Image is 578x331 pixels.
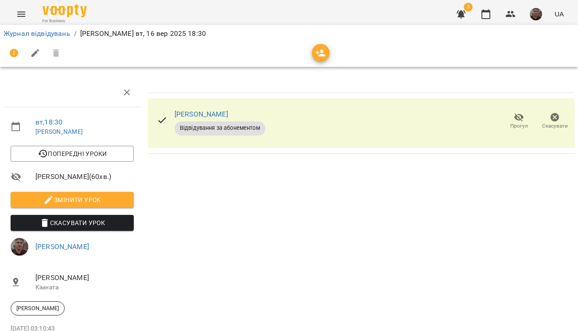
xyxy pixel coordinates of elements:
span: [PERSON_NAME] [35,273,134,283]
span: Змінити урок [18,195,127,205]
span: 3 [464,3,473,12]
button: Скасувати [537,109,573,134]
button: Скасувати Урок [11,215,134,231]
span: For Business [43,18,87,24]
a: [PERSON_NAME] [35,128,83,135]
a: [PERSON_NAME] [35,242,89,251]
span: [PERSON_NAME] ( 60 хв. ) [35,171,134,182]
p: Кімната [35,283,134,292]
span: Попередні уроки [18,148,127,159]
button: Прогул [501,109,537,134]
span: [PERSON_NAME] [11,304,64,312]
button: Попередні уроки [11,146,134,162]
span: Відвідування за абонементом [175,124,265,132]
div: [PERSON_NAME] [11,301,65,315]
span: Скасувати Урок [18,218,127,228]
a: вт , 18:30 [35,118,62,126]
button: Menu [11,4,32,25]
span: Прогул [510,122,528,130]
span: UA [555,9,564,19]
nav: breadcrumb [4,28,574,39]
img: Voopty Logo [43,4,87,17]
p: [PERSON_NAME] вт, 16 вер 2025 18:30 [80,28,206,39]
a: Журнал відвідувань [4,29,70,38]
img: 0a0415dca1f61a04ddb9dd3fb0ef47a2.jpg [530,8,542,20]
button: Змінити урок [11,192,134,208]
li: / [74,28,77,39]
a: [PERSON_NAME] [175,110,228,118]
button: UA [551,6,567,22]
img: 0a0415dca1f61a04ddb9dd3fb0ef47a2.jpg [11,238,28,256]
span: Скасувати [542,122,568,130]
